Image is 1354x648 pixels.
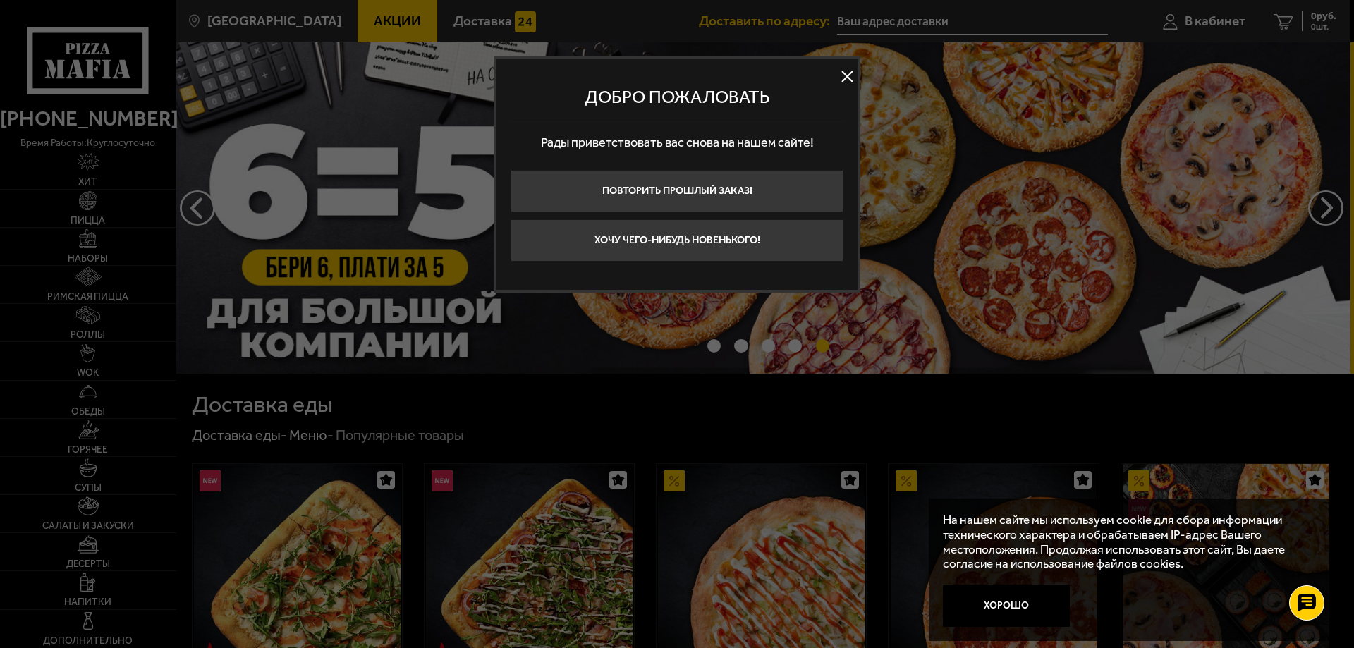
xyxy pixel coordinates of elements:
[943,585,1070,627] button: Хорошо
[943,513,1312,571] p: На нашем сайте мы используем cookie для сбора информации технического характера и обрабатываем IP...
[511,122,843,163] p: Рады приветствовать вас снова на нашем сайте!
[511,87,843,108] p: Добро пожаловать
[511,170,843,212] button: Повторить прошлый заказ!
[511,219,843,262] button: Хочу чего-нибудь новенького!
